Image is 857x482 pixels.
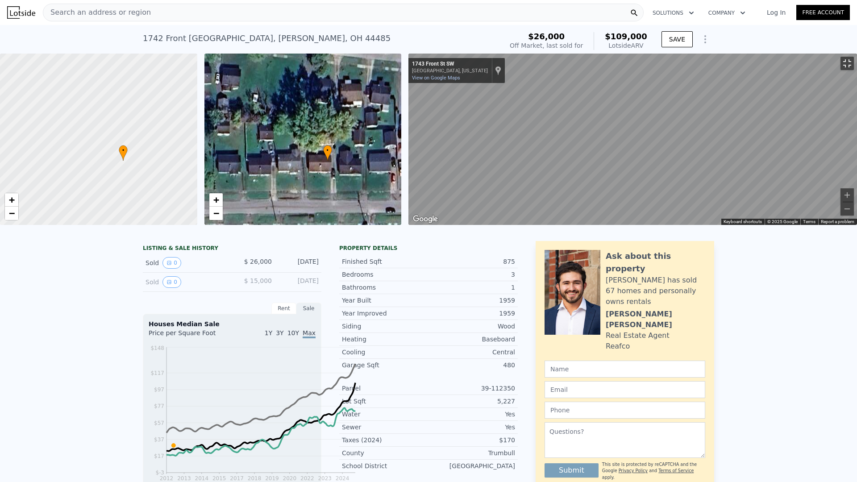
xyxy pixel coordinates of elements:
[701,5,753,21] button: Company
[495,66,501,75] a: Show location on map
[339,245,518,252] div: Property details
[342,436,428,445] div: Taxes (2024)
[756,8,796,17] a: Log In
[209,207,223,220] a: Zoom out
[146,257,225,269] div: Sold
[840,202,854,216] button: Zoom out
[412,61,488,68] div: 1743 Front St SW
[162,257,181,269] button: View historical data
[209,193,223,207] a: Zoom in
[428,423,515,432] div: Yes
[428,296,515,305] div: 1959
[342,257,428,266] div: Finished Sqft
[154,420,164,426] tspan: $57
[43,7,151,18] span: Search an address or region
[545,402,705,419] input: Phone
[160,475,174,482] tspan: 2012
[154,436,164,443] tspan: $37
[428,384,515,393] div: 39-112350
[821,219,854,224] a: Report a problem
[150,345,164,351] tspan: $148
[213,194,219,205] span: +
[619,468,648,473] a: Privacy Policy
[342,309,428,318] div: Year Improved
[230,475,244,482] tspan: 2017
[645,5,701,21] button: Solutions
[265,475,279,482] tspan: 2019
[323,146,332,154] span: •
[155,470,164,476] tspan: $-3
[336,475,349,482] tspan: 2024
[9,194,15,205] span: +
[408,54,857,225] div: Map
[428,449,515,457] div: Trumbull
[162,276,181,288] button: View historical data
[428,410,515,419] div: Yes
[428,397,515,406] div: 5,227
[279,257,319,269] div: [DATE]
[724,219,762,225] button: Keyboard shortcuts
[796,5,850,20] a: Free Account
[606,250,705,275] div: Ask about this property
[212,475,226,482] tspan: 2015
[177,475,191,482] tspan: 2013
[767,219,798,224] span: © 2025 Google
[342,384,428,393] div: Parcel
[213,208,219,219] span: −
[195,475,209,482] tspan: 2014
[545,361,705,378] input: Name
[428,461,515,470] div: [GEOGRAPHIC_DATA]
[342,361,428,370] div: Garage Sqft
[119,145,128,161] div: •
[428,348,515,357] div: Central
[9,208,15,219] span: −
[5,193,18,207] a: Zoom in
[342,296,428,305] div: Year Built
[276,329,283,337] span: 3Y
[146,276,225,288] div: Sold
[342,322,428,331] div: Siding
[149,320,316,328] div: Houses Median Sale
[606,341,630,352] div: Reafco
[323,145,332,161] div: •
[342,423,428,432] div: Sewer
[5,207,18,220] a: Zoom out
[411,213,440,225] a: Open this area in Google Maps (opens a new window)
[606,309,705,330] div: [PERSON_NAME] [PERSON_NAME]
[545,463,599,478] button: Submit
[283,475,297,482] tspan: 2020
[119,146,128,154] span: •
[428,270,515,279] div: 3
[296,303,321,314] div: Sale
[150,370,164,376] tspan: $117
[412,68,488,74] div: [GEOGRAPHIC_DATA], [US_STATE]
[265,329,272,337] span: 1Y
[428,335,515,344] div: Baseboard
[408,54,857,225] div: Street View
[287,329,299,337] span: 10Y
[143,32,391,45] div: 1742 Front [GEOGRAPHIC_DATA] , [PERSON_NAME] , OH 44485
[342,449,428,457] div: County
[342,397,428,406] div: Lot Sqft
[528,32,565,41] span: $26,000
[342,410,428,419] div: Water
[411,213,440,225] img: Google
[300,475,314,482] tspan: 2022
[154,386,164,393] tspan: $97
[606,330,670,341] div: Real Estate Agent
[7,6,35,19] img: Lotside
[803,219,815,224] a: Terms
[661,31,693,47] button: SAVE
[342,348,428,357] div: Cooling
[696,30,714,48] button: Show Options
[840,188,854,202] button: Zoom in
[428,361,515,370] div: 480
[342,270,428,279] div: Bedrooms
[271,303,296,314] div: Rent
[342,335,428,344] div: Heating
[510,41,583,50] div: Off Market, last sold for
[149,328,232,343] div: Price per Square Foot
[342,461,428,470] div: School District
[840,57,854,70] button: Toggle fullscreen view
[154,403,164,409] tspan: $77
